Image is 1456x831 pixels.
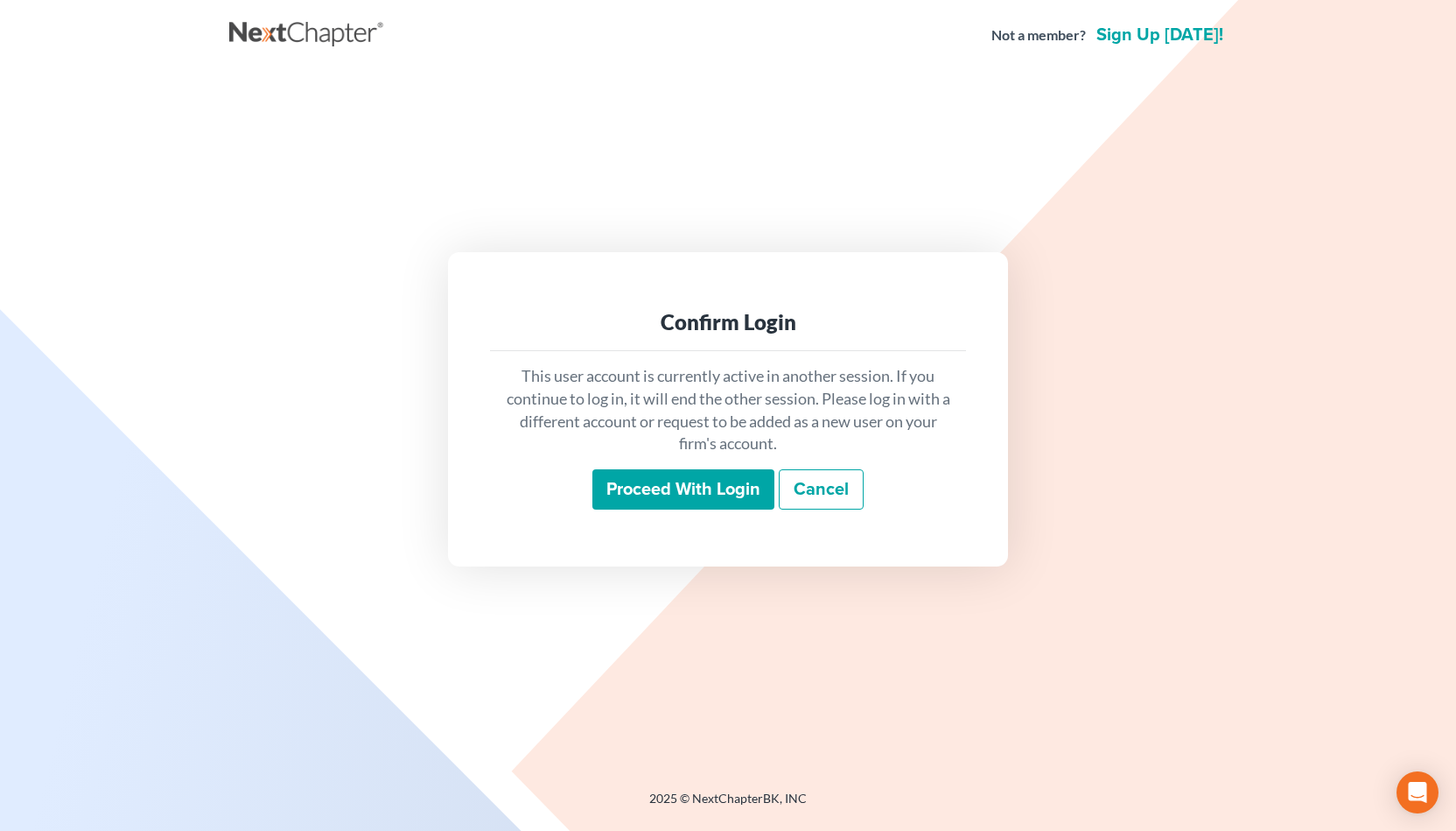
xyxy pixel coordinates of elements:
[1093,26,1227,44] a: Sign up [DATE]!
[991,25,1086,46] strong: Not a member?
[229,790,1227,821] div: 2025 © NextChapterBK, INC
[504,365,952,455] p: This user account is currently active in another session. If you continue to log in, it will end ...
[504,308,952,336] div: Confirm Login
[1396,771,1438,813] div: Open Intercom Messenger
[779,469,864,510] a: Cancel
[592,469,774,510] input: Proceed with login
